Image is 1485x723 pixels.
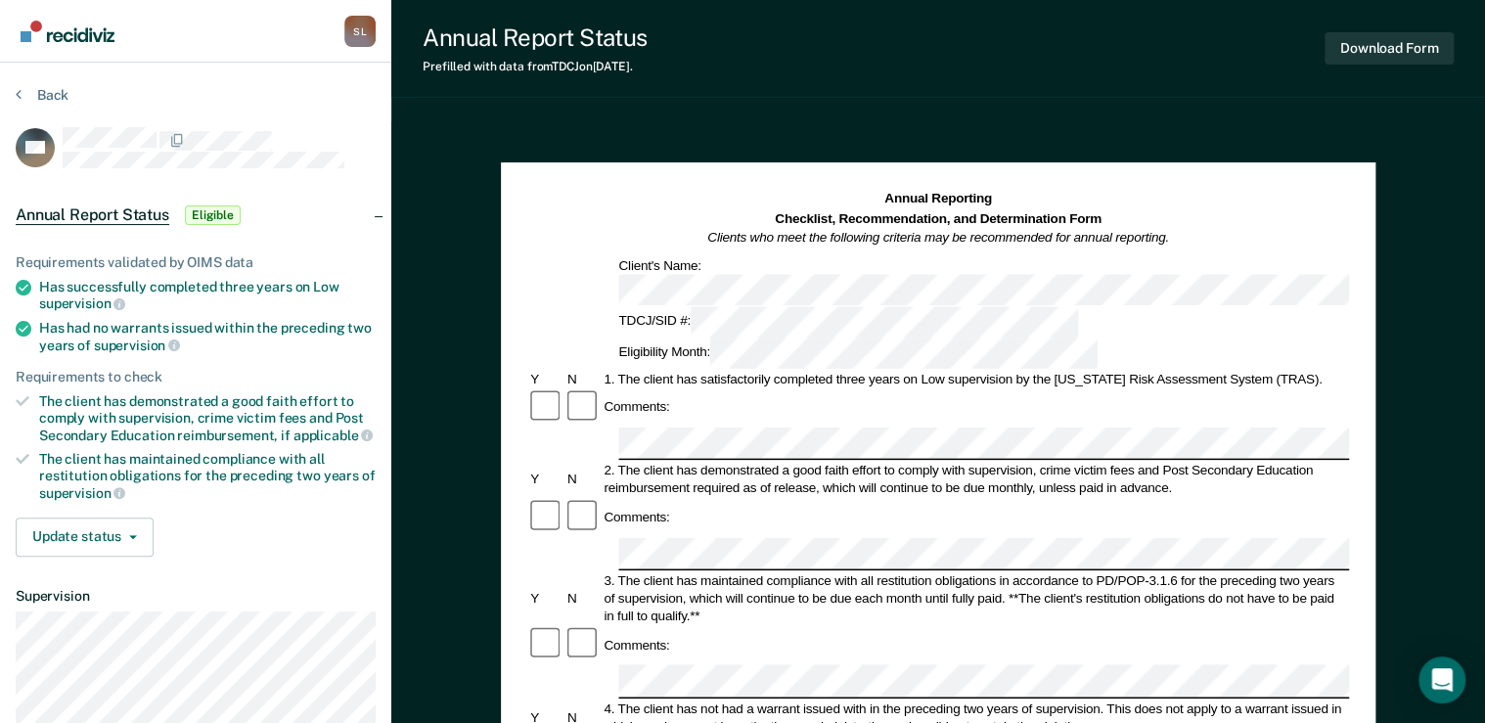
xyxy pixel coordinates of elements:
[527,589,564,607] div: Y
[39,320,376,353] div: Has had no warrants issued within the preceding two years of
[344,16,376,47] button: Profile dropdown button
[344,16,376,47] div: S L
[16,518,154,557] button: Update status
[293,428,373,443] span: applicable
[16,205,169,225] span: Annual Report Status
[185,205,241,225] span: Eligible
[21,21,114,42] img: Recidiviz
[16,369,376,385] div: Requirements to check
[423,60,647,73] div: Prefilled with data from TDCJ on [DATE] .
[39,295,125,311] span: supervision
[601,462,1349,497] div: 2. The client has demonstrated a good faith effort to comply with supervision, crime victim fees ...
[1418,656,1465,703] div: Open Intercom Messenger
[601,398,672,416] div: Comments:
[527,370,564,387] div: Y
[564,589,602,607] div: N
[1325,32,1454,65] button: Download Form
[94,338,180,353] span: supervision
[39,451,376,501] div: The client has maintained compliance with all restitution obligations for the preceding two years of
[16,86,68,104] button: Back
[564,370,602,387] div: N
[39,393,376,443] div: The client has demonstrated a good faith effort to comply with supervision, crime victim fees and...
[601,571,1349,624] div: 3. The client has maintained compliance with all restitution obligations in accordance to PD/POP-...
[16,588,376,605] dt: Supervision
[39,279,376,312] div: Has successfully completed three years on Low
[775,210,1102,225] strong: Checklist, Recommendation, and Determination Form
[527,471,564,488] div: Y
[601,370,1349,387] div: 1. The client has satisfactorily completed three years on Low supervision by the [US_STATE] Risk ...
[615,306,1081,338] div: TDCJ/SID #:
[16,254,376,271] div: Requirements validated by OIMS data
[707,230,1169,245] em: Clients who meet the following criteria may be recommended for annual reporting.
[423,23,647,52] div: Annual Report Status
[601,509,672,526] div: Comments:
[564,471,602,488] div: N
[884,191,992,205] strong: Annual Reporting
[39,485,125,501] span: supervision
[615,338,1101,369] div: Eligibility Month:
[601,636,672,654] div: Comments:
